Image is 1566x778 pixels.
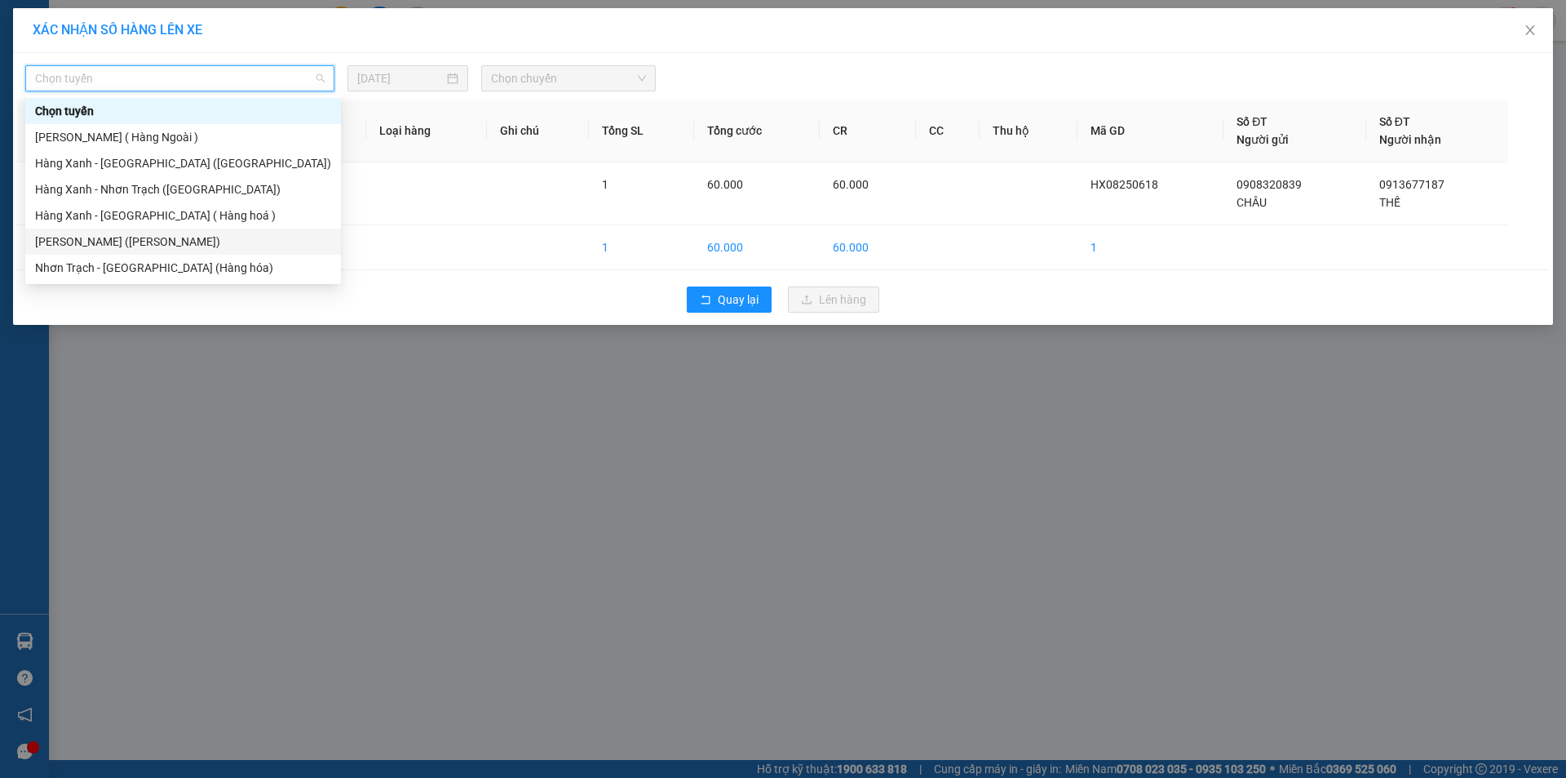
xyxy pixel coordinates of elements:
div: Hàng Xanh - Long Hải ( Hàng hoá ) [25,202,341,229]
div: Hàng Xanh ( Hàng Ngoài ) [25,124,341,150]
th: CR [820,100,916,162]
span: Số ĐT [1236,115,1267,128]
th: Tổng cước [694,100,820,162]
div: Hàng Xanh - Vũng Tàu (Hàng Hoá) [25,229,341,255]
div: Hàng Xanh - Nhơn Trạch (Hàng Hoá) [25,176,341,202]
div: HANG NGOAI [151,14,337,33]
span: 60.000 [833,178,869,191]
div: Chọn tuyến [35,102,331,120]
span: close [1524,24,1537,37]
div: Hàng Xanh - [GEOGRAPHIC_DATA] ([GEOGRAPHIC_DATA]) [35,154,331,172]
span: Gửi: [14,16,39,33]
div: 09787999968 [14,33,139,56]
div: 0976964269 [151,53,337,76]
th: Ghi chú [487,100,589,162]
span: XÁC NHẬN SỐ HÀNG LÊN XE [33,22,202,38]
span: DĐ: [151,76,175,93]
span: 1 [602,178,608,191]
span: Chọn tuyến [35,66,325,91]
span: THẾ [1379,196,1400,209]
span: Chọn chuyến [491,66,646,91]
div: [PERSON_NAME] ( Hàng Ngoài ) [35,128,331,146]
td: 60.000 [694,225,820,270]
div: tâm [151,33,337,53]
th: Tổng SL [589,100,694,162]
th: Mã GD [1077,100,1223,162]
div: [PERSON_NAME] ([PERSON_NAME]) [35,233,331,251]
span: rollback [700,294,711,307]
th: Loại hàng [366,100,487,162]
span: Người gửi [1236,133,1289,146]
button: Close [1507,8,1553,54]
button: rollbackQuay lại [687,287,772,313]
td: 1 [589,225,694,270]
span: Quay lại [718,291,759,309]
span: Nhận: [151,16,190,33]
input: 15/08/2025 [357,69,444,87]
span: HX08250618 [1090,178,1158,191]
span: 60.000 [707,178,743,191]
div: Nhơn Trạch - [GEOGRAPHIC_DATA] (Hàng hóa) [35,259,331,277]
div: Hàng Xanh - [GEOGRAPHIC_DATA] ( Hàng hoá ) [35,207,331,225]
span: 0913677187 [1379,178,1444,191]
td: 1 [17,162,91,225]
th: Thu hộ [980,100,1077,162]
div: Hàng Xanh - Bà Rịa (Hàng Hoá) [25,150,341,176]
div: Hàng Xanh [14,14,139,33]
th: CC [916,100,980,162]
span: Số ĐT [1379,115,1410,128]
td: 60.000 [820,225,916,270]
th: STT [17,100,91,162]
span: Người nhận [1379,133,1441,146]
button: uploadLên hàng [788,287,879,313]
span: 0908320839 [1236,178,1302,191]
span: CHÂU [1236,196,1267,209]
td: 1 [1077,225,1223,270]
div: Hàng Xanh - Nhơn Trạch ([GEOGRAPHIC_DATA]) [35,180,331,198]
div: Nhơn Trạch - Hàng Xanh (Hàng hóa) [25,255,341,281]
span: [PERSON_NAME] [151,94,337,122]
div: Chọn tuyến [25,98,341,124]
